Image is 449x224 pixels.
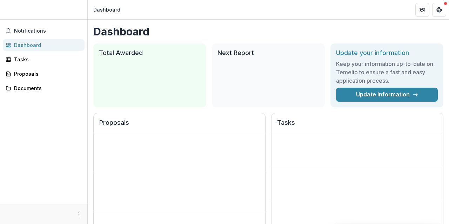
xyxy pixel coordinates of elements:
[217,49,319,57] h2: Next Report
[93,25,443,38] h1: Dashboard
[99,119,260,132] h2: Proposals
[432,3,446,17] button: Get Help
[3,68,85,80] a: Proposals
[14,28,82,34] span: Notifications
[99,49,201,57] h2: Total Awarded
[14,41,79,49] div: Dashboard
[3,82,85,94] a: Documents
[3,54,85,65] a: Tasks
[415,3,429,17] button: Partners
[14,84,79,92] div: Documents
[75,210,83,218] button: More
[336,49,438,57] h2: Update your information
[14,56,79,63] div: Tasks
[14,70,79,77] div: Proposals
[91,5,123,15] nav: breadcrumb
[277,119,437,132] h2: Tasks
[336,60,438,85] h3: Keep your information up-to-date on Temelio to ensure a fast and easy application process.
[3,25,85,36] button: Notifications
[3,39,85,51] a: Dashboard
[336,88,438,102] a: Update Information
[93,6,120,13] div: Dashboard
